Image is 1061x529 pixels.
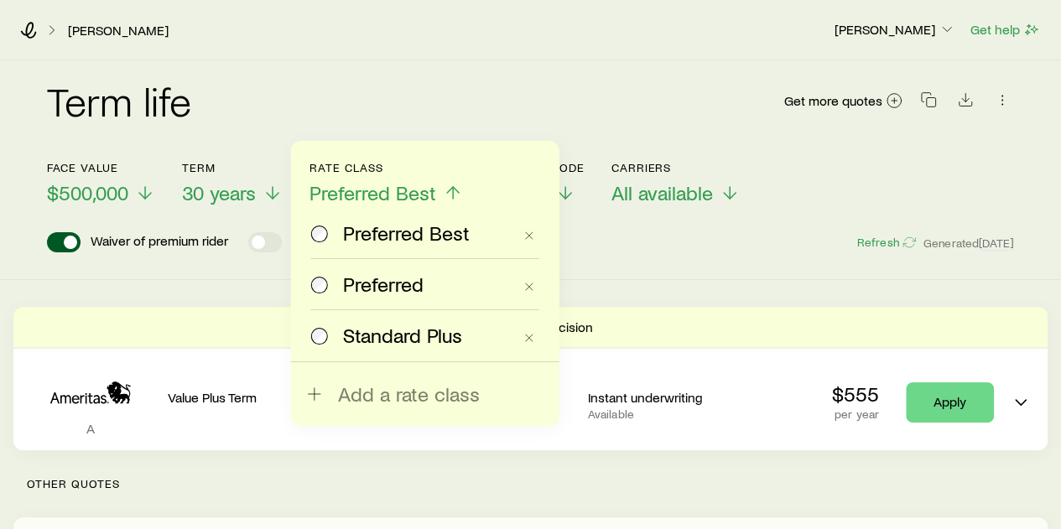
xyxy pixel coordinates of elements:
button: Face value$500,000 [47,161,155,205]
p: Value Plus Term [168,389,393,406]
p: $555 [832,382,879,406]
button: Rate ClassPreferred Best [309,161,463,205]
button: Get help [970,20,1041,39]
button: [PERSON_NAME] [834,20,956,40]
p: Carriers [611,161,740,174]
a: Get more quotes [783,91,903,111]
p: Instant underwriting [588,389,757,406]
a: [PERSON_NAME] [67,23,169,39]
p: Rate Class [309,161,463,174]
p: Available [588,407,757,421]
a: Apply [906,382,994,423]
button: Refresh [856,235,916,251]
span: 30 years [182,181,256,205]
span: Get more quotes [784,94,882,107]
span: Preferred Best [309,181,436,205]
p: Face value [47,161,155,174]
p: Other Quotes [13,450,1048,517]
p: Waiver of premium rider [91,232,228,252]
p: A [27,420,154,437]
p: Term [182,161,283,174]
button: Term30 years [182,161,283,205]
span: Generated [923,236,1014,251]
p: per year [832,407,879,421]
span: All available [611,181,713,205]
button: CarriersAll available [611,161,740,205]
div: Term quotes [13,307,1048,450]
h2: Term life [47,80,191,121]
a: Download CSV [954,95,977,111]
span: $500,000 [47,181,128,205]
p: [PERSON_NAME] [835,21,955,38]
span: [DATE] [979,236,1014,251]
